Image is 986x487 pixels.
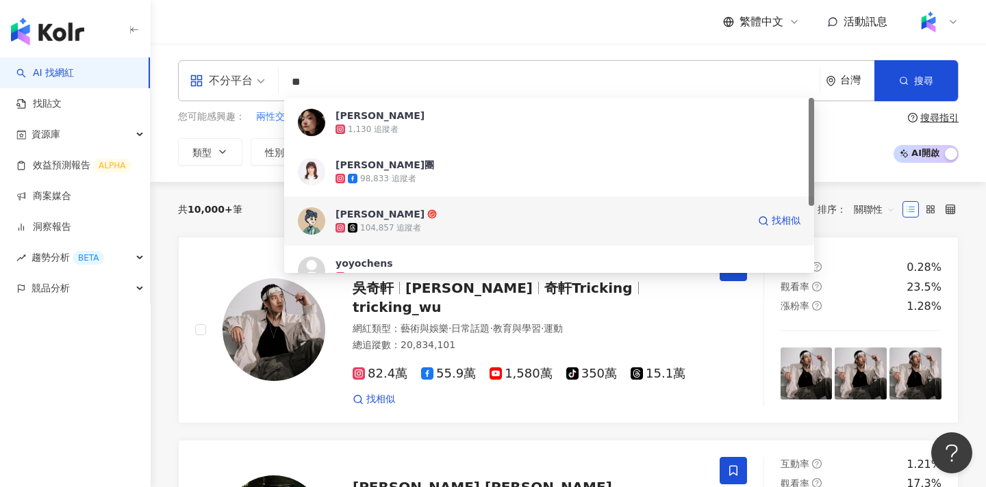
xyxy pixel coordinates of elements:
[844,15,887,28] span: 活動訊息
[16,66,74,80] a: searchAI 找網紅
[907,260,941,275] div: 0.28%
[336,109,425,122] div: [PERSON_NAME]
[31,273,70,304] span: 競品分析
[190,74,203,88] span: appstore
[360,222,421,234] div: 104,857 追蹤者
[405,280,533,296] span: [PERSON_NAME]
[826,76,836,86] span: environment
[188,204,233,215] span: 10,000+
[818,198,902,220] div: 排序：
[16,97,62,111] a: 找貼文
[360,173,416,185] div: 98,833 追蹤者
[566,367,617,381] span: 350萬
[178,237,959,423] a: KOL Avatar吳奇軒[PERSON_NAME]奇軒Trickingtricking_wu網紅類型：藝術與娛樂·日常話題·教育與學習·運動總追蹤數：20,834,10182.4萬55.9萬1...
[840,75,874,86] div: 台灣
[448,323,451,334] span: ·
[366,393,395,406] span: 找相似
[907,457,941,472] div: 1.21%
[812,301,822,311] span: question-circle
[772,214,800,228] span: 找相似
[255,109,295,124] button: 兩性交往
[920,112,959,123] div: 搜尋指引
[336,158,434,172] div: [PERSON_NAME]團
[178,204,242,215] div: 共 筆
[758,207,800,235] a: 找相似
[11,18,84,45] img: logo
[493,323,541,334] span: 教育與學習
[835,347,887,399] img: post-image
[348,272,399,283] div: 1,798 追蹤者
[348,124,399,135] div: 1,130 追蹤者
[16,220,71,234] a: 洞察報告
[812,282,822,291] span: question-circle
[914,75,933,86] span: 搜尋
[298,109,325,136] img: KOL Avatar
[178,110,245,124] span: 您可能感興趣：
[544,280,633,296] span: 奇軒Tricking
[854,198,895,220] span: 關聯性
[16,189,71,203] a: 商案媒合
[781,347,833,399] img: post-image
[631,367,685,381] span: 15.1萬
[908,113,918,122] span: question-circle
[781,300,809,311] span: 漲粉率
[353,367,407,381] span: 82.4萬
[812,262,822,272] span: question-circle
[265,147,284,158] span: 性別
[353,339,703,352] div: 總追蹤數 ： 20,834,101
[907,280,941,295] div: 23.5%
[451,323,490,334] span: 日常話題
[190,70,253,92] div: 不分平台
[178,138,242,166] button: 類型
[298,158,325,185] img: KOL Avatar
[16,159,131,172] a: 效益預測報告ALPHA
[490,323,492,334] span: ·
[490,367,553,381] span: 1,580萬
[31,242,104,273] span: 趨勢分析
[73,251,104,265] div: BETA
[353,299,442,315] span: tricking_wu
[192,147,212,158] span: 類型
[915,9,941,35] img: Kolr%20app%20icon%20%281%29.png
[336,207,425,221] div: [PERSON_NAME]
[781,281,809,292] span: 觀看率
[16,253,26,263] span: rise
[931,432,972,473] iframe: Help Scout Beacon - Open
[251,138,315,166] button: 性別
[781,458,809,469] span: 互動率
[31,119,60,150] span: 資源庫
[353,280,394,296] span: 吳奇軒
[256,110,294,124] span: 兩性交往
[298,256,325,284] img: KOL Avatar
[298,207,325,235] img: KOL Avatar
[907,299,941,314] div: 1.28%
[353,393,395,406] a: 找相似
[223,278,325,381] img: KOL Avatar
[889,347,941,399] img: post-image
[353,322,703,336] div: 網紅類型 ：
[336,256,393,270] div: yoyochens
[421,367,476,381] span: 55.9萬
[874,60,958,101] button: 搜尋
[401,323,448,334] span: 藝術與娛樂
[739,14,783,29] span: 繁體中文
[541,323,544,334] span: ·
[812,459,822,469] span: question-circle
[544,323,563,334] span: 運動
